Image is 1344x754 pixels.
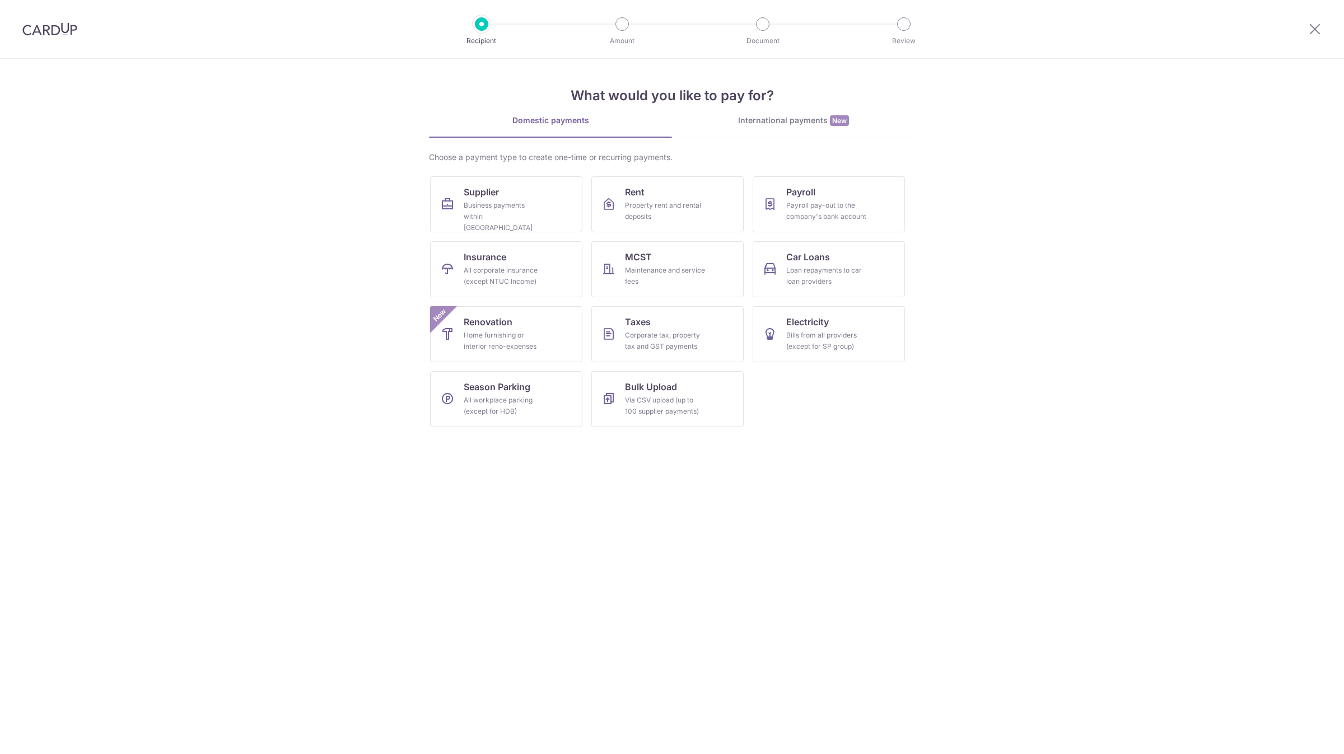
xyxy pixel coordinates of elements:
div: Business payments within [GEOGRAPHIC_DATA] [464,200,544,233]
div: Bills from all providers (except for SP group) [786,330,867,352]
a: Bulk UploadVia CSV upload (up to 100 supplier payments) [591,371,744,427]
span: Insurance [464,250,506,264]
img: CardUp [22,22,77,36]
h4: What would you like to pay for? [429,86,915,106]
div: Home furnishing or interior reno-expenses [464,330,544,352]
div: Maintenance and service fees [625,265,706,287]
div: Domestic payments [429,115,672,126]
span: Renovation [464,315,512,329]
div: International payments [672,115,915,127]
a: SupplierBusiness payments within [GEOGRAPHIC_DATA] [430,176,582,232]
a: TaxesCorporate tax, property tax and GST payments [591,306,744,362]
a: Car LoansLoan repayments to car loan providers [753,241,905,297]
p: Amount [581,35,664,46]
div: Corporate tax, property tax and GST payments [625,330,706,352]
p: Recipient [440,35,523,46]
span: MCST [625,250,652,264]
p: Document [721,35,804,46]
iframe: Opens a widget where you can find more information [1272,720,1333,748]
span: Bulk Upload [625,380,677,394]
span: Electricity [786,315,829,329]
a: InsuranceAll corporate insurance (except NTUC Income) [430,241,582,297]
a: Season ParkingAll workplace parking (except for HDB) [430,371,582,427]
div: Via CSV upload (up to 100 supplier payments) [625,395,706,417]
div: All workplace parking (except for HDB) [464,395,544,417]
a: MCSTMaintenance and service fees [591,241,744,297]
p: Review [862,35,945,46]
span: Season Parking [464,380,530,394]
div: All corporate insurance (except NTUC Income) [464,265,544,287]
span: Car Loans [786,250,830,264]
div: Loan repayments to car loan providers [786,265,867,287]
span: New [431,306,449,325]
a: PayrollPayroll pay-out to the company's bank account [753,176,905,232]
span: Payroll [786,185,815,199]
span: Supplier [464,185,499,199]
span: New [830,115,849,126]
span: Taxes [625,315,651,329]
span: Rent [625,185,645,199]
a: RentProperty rent and rental deposits [591,176,744,232]
a: ElectricityBills from all providers (except for SP group) [753,306,905,362]
div: Property rent and rental deposits [625,200,706,222]
a: RenovationHome furnishing or interior reno-expensesNew [430,306,582,362]
div: Choose a payment type to create one-time or recurring payments. [429,152,915,163]
div: Payroll pay-out to the company's bank account [786,200,867,222]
